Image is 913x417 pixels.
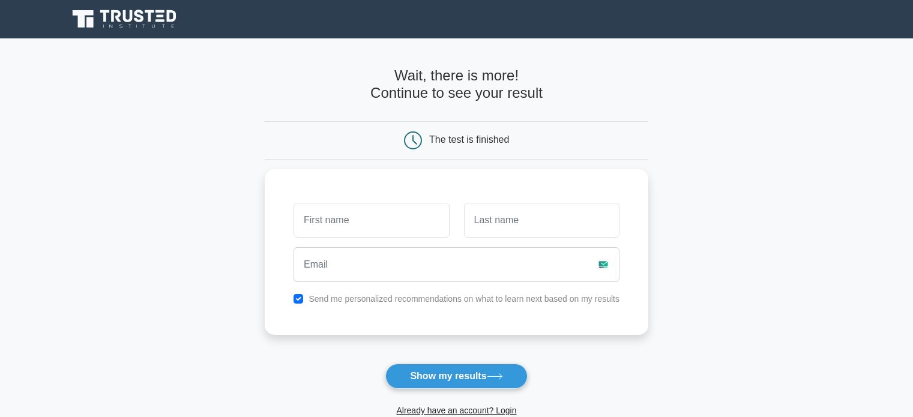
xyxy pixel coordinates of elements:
input: Email [294,247,619,282]
a: Already have an account? Login [396,406,516,415]
input: Last name [464,203,619,238]
button: Show my results [385,364,527,389]
label: Send me personalized recommendations on what to learn next based on my results [309,294,619,304]
div: The test is finished [429,134,509,145]
h4: Wait, there is more! Continue to see your result [265,67,648,102]
input: First name [294,203,449,238]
